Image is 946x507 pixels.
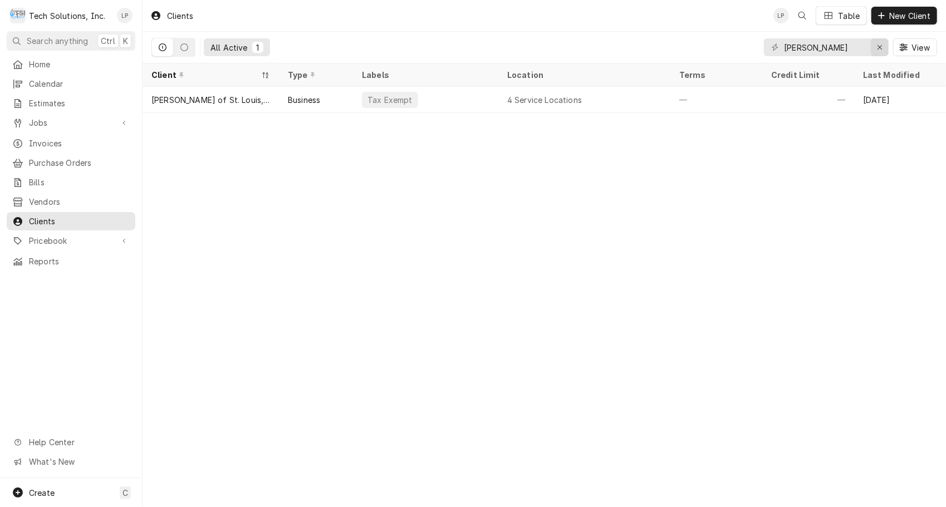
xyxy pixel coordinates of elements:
div: — [762,86,854,113]
span: Create [29,488,55,498]
button: Erase input [871,38,889,56]
button: View [893,38,937,56]
span: Estimates [29,97,130,109]
div: Terms [679,69,751,81]
button: Open search [793,7,811,24]
span: Calendar [29,78,130,90]
button: New Client [871,7,937,24]
a: Vendors [7,193,135,211]
span: Ctrl [101,35,115,47]
div: All Active [210,42,248,53]
a: Bills [7,173,135,191]
a: Go to Pricebook [7,232,135,250]
span: Purchase Orders [29,157,130,169]
span: Jobs [29,117,113,129]
div: Tax Exempt [366,94,414,106]
a: Go to What's New [7,452,135,471]
div: T [10,8,26,23]
span: Pricebook [29,235,113,247]
span: Help Center [29,436,129,448]
a: Estimates [7,94,135,112]
div: Tech Solutions, Inc.'s Avatar [10,8,26,23]
div: LP [773,8,789,23]
span: Search anything [27,35,88,47]
button: Search anythingCtrlK [7,31,135,51]
div: Labels [362,69,489,81]
a: Home [7,55,135,73]
a: Clients [7,212,135,230]
span: Invoices [29,137,130,149]
div: 1 [254,42,261,53]
a: Calendar [7,75,135,93]
span: Reports [29,255,130,267]
span: Vendors [29,196,130,208]
div: LP [117,8,133,23]
span: K [123,35,128,47]
a: Reports [7,252,135,270]
a: Purchase Orders [7,154,135,172]
div: Last Modified [863,69,935,81]
span: View [909,42,932,53]
div: Type [288,69,342,81]
div: Table [839,10,860,22]
a: Go to Help Center [7,433,135,451]
input: Keyword search [784,38,867,56]
div: — [670,86,762,113]
div: [DATE] [854,86,946,113]
span: Home [29,58,130,70]
a: Go to Jobs [7,114,135,132]
div: Lisa Paschal's Avatar [773,8,789,23]
span: Bills [29,176,130,188]
span: C [122,487,128,499]
span: Clients [29,215,130,227]
span: New Client [887,10,933,22]
div: Credit Limit [771,69,843,81]
div: [PERSON_NAME] of St. Louis, Inc. [151,94,270,106]
div: Lisa Paschal's Avatar [117,8,133,23]
div: 4 Service Locations [507,94,582,106]
div: Client [151,69,259,81]
div: Location [507,69,661,81]
div: Business [288,94,320,106]
span: What's New [29,456,129,467]
div: Tech Solutions, Inc. [29,10,105,22]
a: Invoices [7,134,135,152]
